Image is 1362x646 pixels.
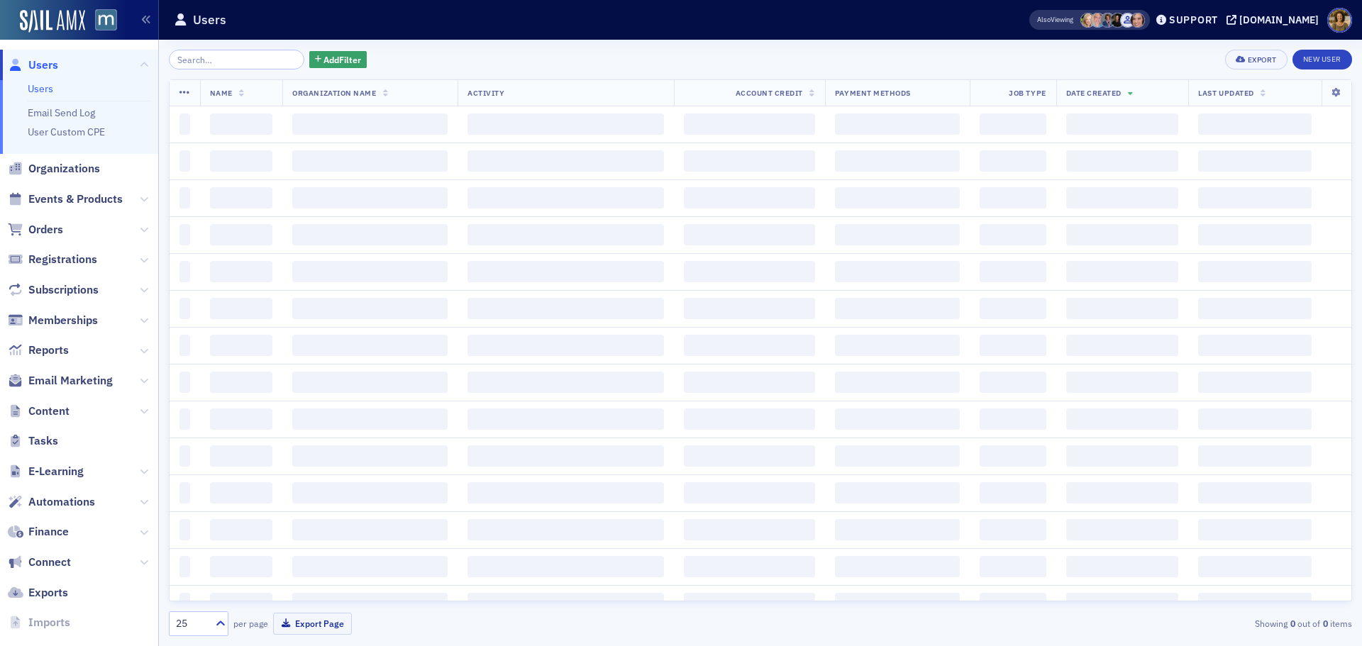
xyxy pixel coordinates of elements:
span: ‌ [467,445,664,467]
span: ‌ [980,113,1046,135]
span: Connect [28,555,71,570]
span: Content [28,403,70,419]
span: ‌ [179,556,190,577]
span: ‌ [835,519,960,540]
span: ‌ [835,298,960,319]
span: ‌ [292,372,448,393]
span: Chris Dougherty [1100,13,1115,28]
span: ‌ [210,445,273,467]
span: ‌ [1066,519,1179,540]
div: 25 [176,616,207,631]
span: ‌ [467,187,664,208]
span: ‌ [835,593,960,614]
span: ‌ [1198,593,1312,614]
span: ‌ [210,482,273,503]
span: ‌ [292,519,448,540]
span: ‌ [1198,556,1312,577]
span: ‌ [835,372,960,393]
a: Tasks [8,433,58,449]
span: ‌ [1066,593,1179,614]
a: Connect [8,555,71,570]
span: Organization Name [292,88,376,98]
span: ‌ [467,335,664,356]
span: ‌ [179,150,190,172]
div: [DOMAIN_NAME] [1239,13,1319,26]
div: Export [1248,56,1277,64]
span: Lauren McDonough [1110,13,1125,28]
span: ‌ [684,187,815,208]
a: Memberships [8,313,98,328]
span: ‌ [1198,519,1312,540]
span: ‌ [179,408,190,430]
span: ‌ [292,150,448,172]
a: Registrations [8,252,97,267]
span: ‌ [210,187,273,208]
span: ‌ [684,150,815,172]
span: ‌ [684,519,815,540]
a: Exports [8,585,68,601]
div: Also [1037,15,1051,24]
img: SailAMX [95,9,117,31]
span: ‌ [684,335,815,356]
span: ‌ [292,298,448,319]
span: ‌ [210,298,273,319]
a: Email Send Log [28,106,95,119]
span: ‌ [1198,372,1312,393]
span: ‌ [684,372,815,393]
span: ‌ [1066,298,1179,319]
span: ‌ [179,593,190,614]
span: ‌ [1198,482,1312,503]
div: Showing out of items [968,617,1352,630]
span: ‌ [292,593,448,614]
span: ‌ [467,408,664,430]
span: ‌ [684,556,815,577]
input: Search… [169,50,304,69]
span: Add Filter [323,53,361,66]
a: Users [8,57,58,73]
button: Export [1225,50,1287,69]
span: ‌ [980,556,1046,577]
span: ‌ [1066,482,1179,503]
span: ‌ [980,372,1046,393]
span: ‌ [179,187,190,208]
span: ‌ [1066,187,1179,208]
span: ‌ [467,224,664,245]
button: Export Page [273,613,352,635]
span: ‌ [1066,372,1179,393]
span: ‌ [980,482,1046,503]
span: ‌ [210,335,273,356]
strong: 0 [1320,617,1330,630]
span: Events & Products [28,191,123,207]
span: ‌ [980,593,1046,614]
span: ‌ [292,482,448,503]
span: ‌ [980,408,1046,430]
span: ‌ [684,593,815,614]
span: ‌ [467,556,664,577]
a: Orders [8,222,63,238]
span: ‌ [1198,335,1312,356]
button: [DOMAIN_NAME] [1227,15,1324,25]
span: ‌ [835,113,960,135]
span: ‌ [980,150,1046,172]
span: Name [210,88,233,98]
a: SailAMX [20,10,85,33]
span: ‌ [292,556,448,577]
span: ‌ [210,593,273,614]
span: ‌ [467,298,664,319]
span: Justin Chase [1120,13,1135,28]
span: Date Created [1066,88,1122,98]
span: ‌ [1198,224,1312,245]
span: ‌ [980,519,1046,540]
span: E-Learning [28,464,84,479]
span: Job Type [1009,88,1046,98]
span: Last Updated [1198,88,1253,98]
span: ‌ [210,113,273,135]
a: Imports [8,615,70,630]
a: Subscriptions [8,282,99,298]
span: ‌ [1198,187,1312,208]
span: ‌ [179,113,190,135]
a: View Homepage [85,9,117,33]
span: ‌ [1066,445,1179,467]
span: ‌ [467,593,664,614]
span: ‌ [1066,224,1179,245]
